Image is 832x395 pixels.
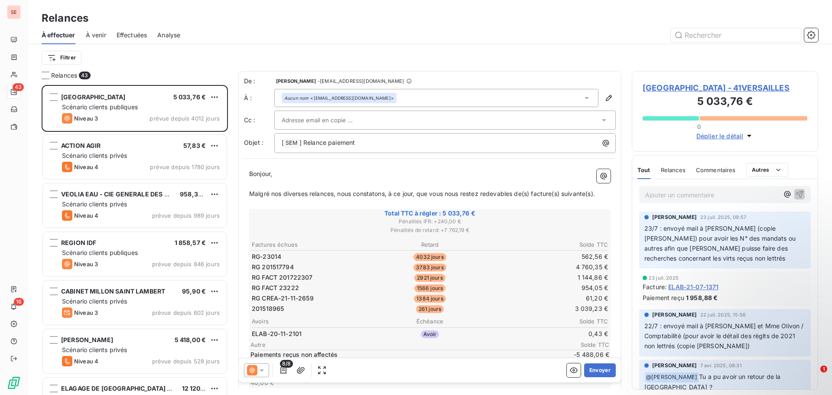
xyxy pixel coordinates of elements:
[74,163,98,170] span: Niveau 4
[643,293,684,302] span: Paiement reçu
[251,329,370,339] td: ELAB-20-11-2101
[252,273,313,282] span: RG FACT 201722307
[173,93,206,101] span: 5 033,76 €
[644,322,806,349] span: 22/7 : envoyé mail à [PERSON_NAME] et Mme Olivon / Comptabilité (pour avoir le détail des règlts ...
[175,336,206,343] span: 5 418,00 €
[557,341,609,348] span: Solde TTC
[490,252,608,261] td: 562,56 €
[7,5,21,19] div: SE
[820,366,827,372] span: 1
[117,31,147,39] span: Effectuées
[490,262,608,272] td: 4 760,35 €
[490,304,608,313] td: 3 039,23 €
[284,95,394,101] div: <[EMAIL_ADDRESS][DOMAIN_NAME]>
[152,212,220,219] span: prévue depuis 989 jours
[696,131,744,140] span: Déplier le détail
[175,239,206,246] span: 1 858,57 €
[183,142,206,149] span: 57,83 €
[490,240,608,249] th: Solde TTC
[251,240,370,249] th: Factures échues
[244,77,274,85] span: De :
[668,282,718,291] span: ELAB-21-07-1371
[61,287,165,295] span: CABINET MILLON SAINT LAMBERT
[649,275,679,281] span: 23 juil. 2025
[51,71,77,80] span: Relances
[643,282,666,291] span: Facture :
[584,363,616,377] button: Envoyer
[61,93,126,101] span: [GEOGRAPHIC_DATA]
[421,330,439,338] span: Avoir
[7,376,21,390] img: Logo LeanPay
[249,170,272,177] span: Bonjour,
[157,31,180,39] span: Analyse
[370,240,489,249] th: Retard
[62,297,127,305] span: Scénario clients privés
[152,261,220,268] span: prévue depuis 846 jours
[643,94,807,111] h3: 5 033,76 €
[74,309,98,316] span: Niveau 3
[557,350,609,359] span: -5 488,06 €
[61,385,224,392] span: ELAGAGE DE [GEOGRAPHIC_DATA] SUIVI ARBORICOLE
[694,131,757,141] button: Déplier le détail
[282,139,284,146] span: [
[644,225,797,262] span: 23/7 : envoyé mail à [PERSON_NAME] (copie [PERSON_NAME]) pour avoir les N° des mandats ou autres ...
[414,284,446,292] span: 1566 jours
[149,115,220,122] span: prévue depuis 4012 jours
[299,139,355,146] span: ] Relance paiement
[62,346,127,353] span: Scénario clients privés
[244,139,263,146] span: Objet :
[652,311,697,319] span: [PERSON_NAME]
[652,213,697,221] span: [PERSON_NAME]
[62,152,127,159] span: Scénario clients privés
[61,190,181,198] span: VEOLIA EAU - CIE GENERALE DES EAUX
[697,123,701,130] span: 0
[280,360,293,368] span: 8/8
[250,218,609,225] span: Pénalités IFR : + 240,00 €
[251,317,370,326] th: Avoirs
[252,294,314,303] span: RG CREA-21-11-2659
[42,51,81,65] button: Filtrer
[152,309,220,316] span: prévue depuis 602 jours
[62,249,138,256] span: Scénario clients publiques
[661,166,686,173] span: Relances
[13,83,24,91] span: 43
[74,212,98,219] span: Niveau 4
[644,373,783,391] span: Tu a pu avoir un retour de la [GEOGRAPHIC_DATA] ?
[803,366,823,386] iframe: Intercom live chat
[700,215,746,220] span: 23 juil. 2025, 09:57
[686,293,718,302] span: 1 958,88 €
[637,166,650,173] span: Tout
[318,78,404,84] span: - [EMAIL_ADDRESS][DOMAIN_NAME]
[490,273,608,282] td: 1 144,86 €
[249,190,595,197] span: Malgré nos diverses relances, nous constatons, à ce jour, que vous nous restez redevables de(s) f...
[74,115,98,122] span: Niveau 3
[252,284,299,292] span: RG FACT 23222
[645,372,699,382] span: @ [PERSON_NAME]
[42,85,228,395] div: grid
[180,190,208,198] span: 958,32 €
[244,116,274,124] label: Cc :
[282,114,375,127] input: Adresse email en copie ...
[652,362,697,369] span: [PERSON_NAME]
[413,264,446,271] span: 3783 jours
[414,295,446,303] span: 1384 jours
[696,166,736,173] span: Commentaires
[414,274,445,282] span: 2921 jours
[250,226,609,234] span: Pénalités de retard : + 7 762,19 €
[150,163,220,170] span: prévue depuis 1780 jours
[416,305,444,313] span: 261 jours
[250,350,556,359] span: Paiements reçus non affectés
[61,142,101,149] span: ACTION AGIR
[182,385,217,392] span: 12 120,00 €
[284,95,309,101] em: Aucun nom
[252,304,284,313] span: 201518965
[61,336,113,343] span: [PERSON_NAME]
[746,163,788,177] button: Autres
[252,252,281,261] span: RG-23014
[79,72,90,79] span: 43
[643,82,807,94] span: [GEOGRAPHIC_DATA] - 41VERSAILLES
[252,263,294,271] span: RG 201517794
[182,287,206,295] span: 95,90 €
[490,294,608,303] td: 61,20 €
[74,358,98,365] span: Niveau 4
